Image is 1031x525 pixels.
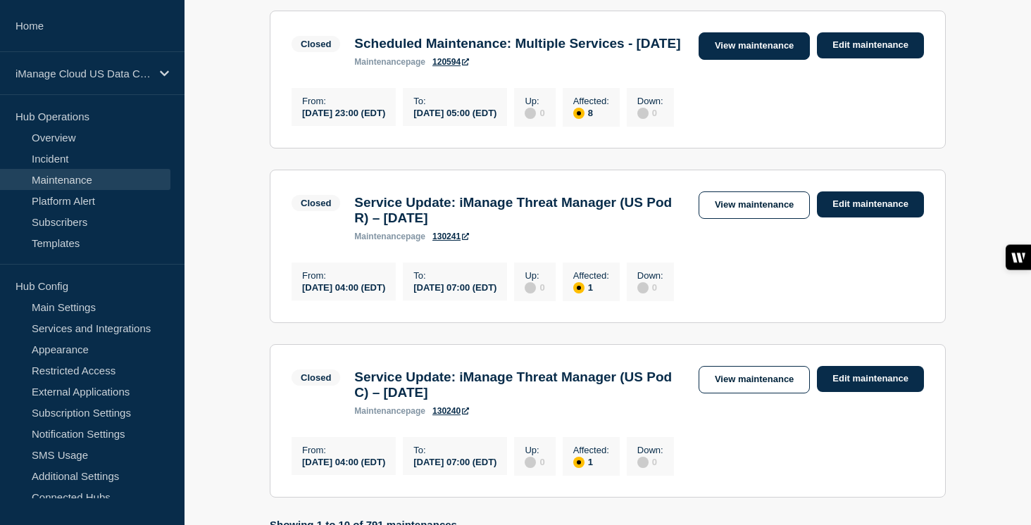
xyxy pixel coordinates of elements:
div: [DATE] 04:00 (EDT) [302,455,385,467]
div: affected [573,457,585,468]
div: disabled [525,282,536,293]
p: page [354,57,425,67]
a: Edit maintenance [817,366,924,392]
p: Down : [637,96,663,106]
p: To : [413,270,496,281]
h3: Service Update: iManage Threat Manager (US Pod C) – [DATE] [354,369,685,400]
p: From : [302,445,385,455]
div: disabled [525,457,536,468]
p: Up : [525,270,544,281]
a: Edit maintenance [817,32,924,58]
div: Closed [301,372,331,383]
p: Up : [525,96,544,106]
div: disabled [637,457,649,468]
a: View maintenance [699,32,810,60]
p: page [354,232,425,241]
div: 0 [525,455,544,468]
a: 130240 [432,406,469,416]
div: disabled [637,108,649,119]
div: [DATE] 04:00 (EDT) [302,281,385,293]
a: View maintenance [699,191,810,219]
div: disabled [525,108,536,119]
p: Down : [637,270,663,281]
div: 0 [637,455,663,468]
p: Down : [637,445,663,455]
div: disabled [637,282,649,293]
p: To : [413,445,496,455]
a: Edit maintenance [817,191,924,217]
span: maintenance [354,57,406,67]
div: [DATE] 23:00 (EDT) [302,106,385,118]
p: page [354,406,425,416]
div: Closed [301,39,331,49]
p: Up : [525,445,544,455]
p: iManage Cloud US Data Center [15,68,151,80]
div: 8 [573,106,609,119]
div: 1 [573,281,609,293]
span: maintenance [354,232,406,241]
p: Affected : [573,270,609,281]
p: Affected : [573,96,609,106]
div: affected [573,282,585,293]
div: 0 [525,281,544,293]
div: 0 [637,281,663,293]
a: View maintenance [699,366,810,393]
span: maintenance [354,406,406,416]
div: affected [573,108,585,119]
h3: Scheduled Maintenance: Multiple Services - [DATE] [354,36,680,51]
a: 120594 [432,57,469,67]
div: 1 [573,455,609,468]
p: From : [302,270,385,281]
div: Closed [301,198,331,208]
a: 130241 [432,232,469,241]
p: From : [302,96,385,106]
h3: Service Update: iManage Threat Manager (US Pod R) – [DATE] [354,195,685,226]
div: 0 [525,106,544,119]
div: [DATE] 07:00 (EDT) [413,455,496,467]
div: [DATE] 05:00 (EDT) [413,106,496,118]
p: Affected : [573,445,609,455]
div: [DATE] 07:00 (EDT) [413,281,496,293]
p: To : [413,96,496,106]
div: 0 [637,106,663,119]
